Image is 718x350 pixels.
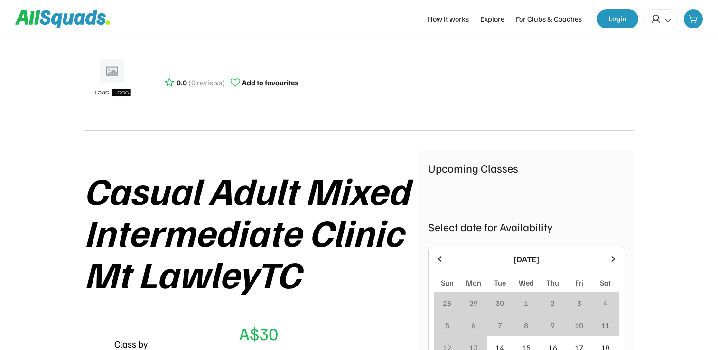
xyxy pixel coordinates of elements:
[445,320,449,331] div: 5
[84,169,419,294] div: Casual Adult Mixed Intermediate Clinic Mt LawleyTC
[601,320,610,331] div: 11
[516,13,582,25] div: For Clubs & Coaches
[603,297,607,309] div: 4
[524,297,528,309] div: 1
[480,13,504,25] div: Explore
[519,277,534,288] div: Wed
[600,277,611,288] div: Sat
[428,218,625,235] div: Select date for Availability
[471,320,476,331] div: 6
[443,297,451,309] div: 28
[495,297,504,309] div: 30
[577,297,581,309] div: 3
[188,77,225,88] div: (0 reviews)
[469,297,478,309] div: 29
[450,253,603,266] div: [DATE]
[524,320,528,331] div: 8
[89,56,136,103] img: ui-kit-placeholders-product-5_1200x.webp
[494,277,506,288] div: Tue
[242,77,298,88] div: Add to favourites
[575,277,583,288] div: Fri
[597,9,638,28] button: Login
[428,159,625,176] div: Upcoming Classes
[466,277,481,288] div: Mon
[428,13,469,25] div: How it works
[177,77,187,88] div: 0.0
[546,277,559,288] div: Thu
[550,297,555,309] div: 2
[441,277,454,288] div: Sun
[498,320,502,331] div: 7
[550,320,555,331] div: 9
[575,320,583,331] div: 10
[239,321,278,346] div: A$30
